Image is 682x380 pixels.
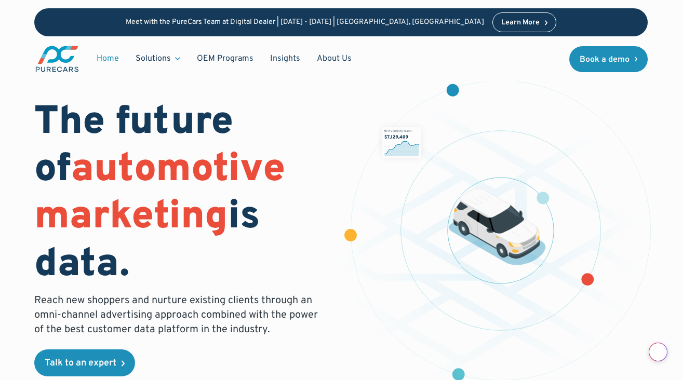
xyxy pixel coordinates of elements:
img: chart showing monthly dealership revenue of $7m [382,127,421,158]
div: Solutions [136,53,171,64]
p: Meet with the PureCars Team at Digital Dealer | [DATE] - [DATE] | [GEOGRAPHIC_DATA], [GEOGRAPHIC_... [126,18,484,27]
div: Solutions [127,49,189,69]
a: Talk to an expert [34,349,135,376]
a: Home [88,49,127,69]
a: About Us [309,49,360,69]
a: Book a demo [569,46,648,72]
p: Reach new shoppers and nurture existing clients through an omni-channel advertising approach comb... [34,293,329,337]
a: main [34,45,80,73]
a: OEM Programs [189,49,262,69]
a: Insights [262,49,309,69]
div: Talk to an expert [45,359,116,368]
a: Learn More [492,12,557,32]
h1: The future of is data. [34,100,329,289]
span: automotive marketing [34,145,285,242]
img: purecars logo [34,45,80,73]
div: Book a demo [580,56,630,64]
img: illustration of a vehicle [449,188,546,265]
div: Learn More [501,19,540,26]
